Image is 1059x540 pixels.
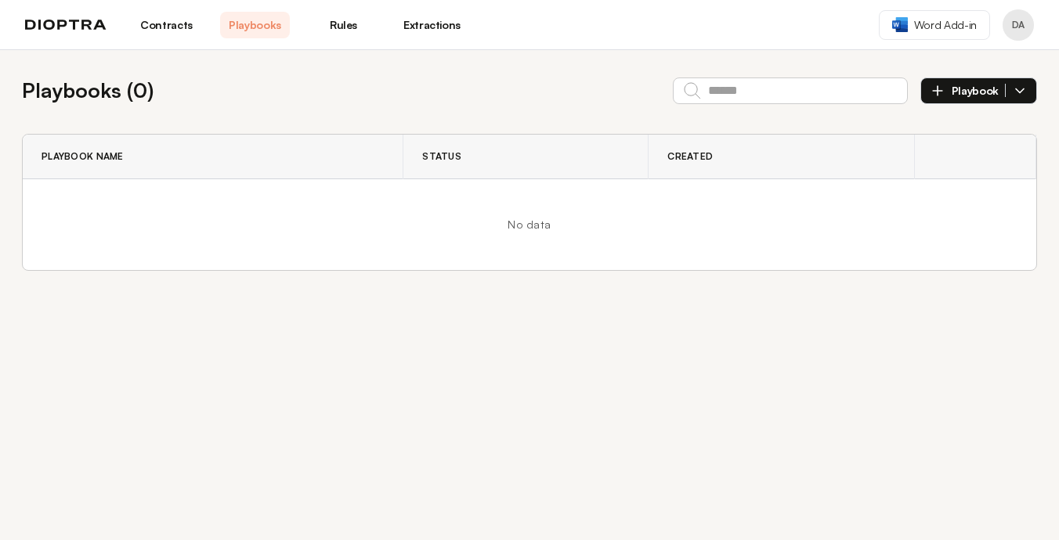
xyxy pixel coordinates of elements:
span: Status [422,150,461,163]
span: Word Add-in [914,17,977,33]
a: Extractions [397,12,467,38]
img: logo [25,20,107,31]
span: Created [667,150,713,163]
a: Rules [309,12,378,38]
span: Playbook [952,84,1006,98]
img: word [892,17,908,32]
span: Playbook Name [42,150,124,163]
a: Word Add-in [879,10,990,40]
button: Playbook [920,77,1037,104]
button: Profile menu [1003,9,1034,41]
div: No data [42,217,1017,232]
a: Contracts [132,12,201,38]
a: Playbooks [220,12,290,38]
h2: Playbooks ( 0 ) [22,75,154,106]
